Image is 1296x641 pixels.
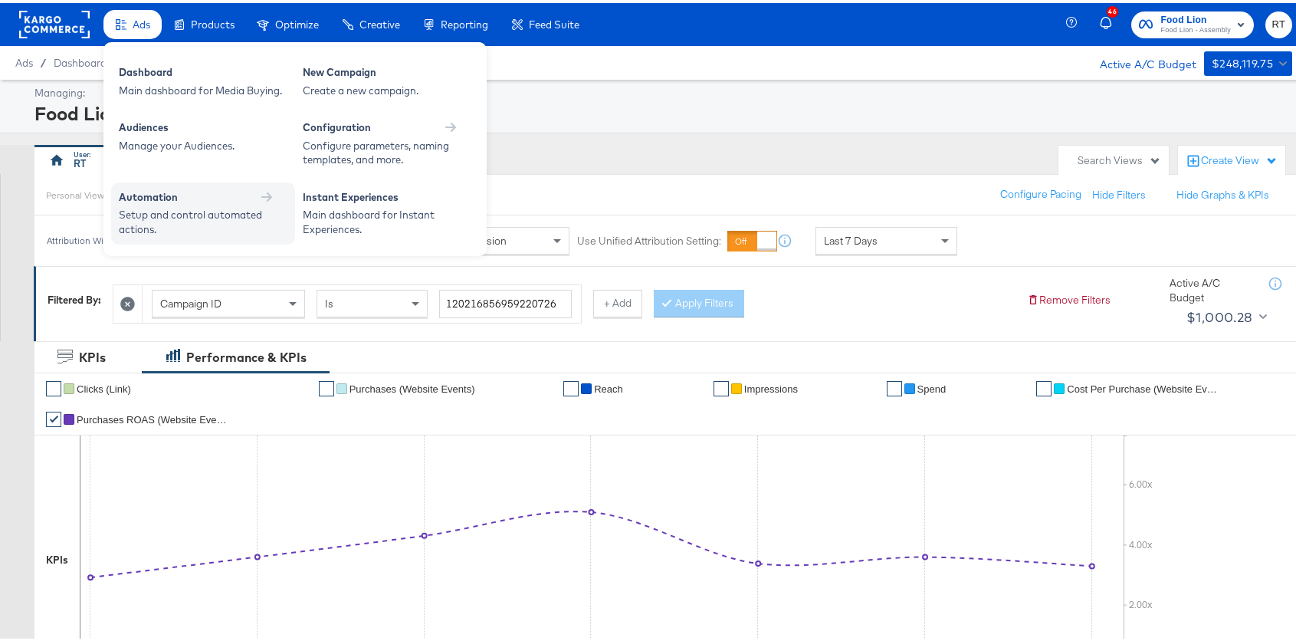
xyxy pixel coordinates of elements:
[359,15,400,28] span: Creative
[1176,185,1269,199] button: Hide Graphs & KPIs
[1036,378,1052,393] a: ✔
[275,15,319,28] span: Optimize
[563,378,579,393] a: ✔
[593,287,642,314] button: + Add
[441,15,488,28] span: Reporting
[1204,48,1292,73] button: $248,119.75
[48,290,101,304] div: Filtered By:
[325,294,333,307] span: Is
[46,409,61,424] a: ✔
[74,153,87,168] div: RT
[1201,150,1278,166] div: Create View
[46,186,139,199] div: Personal View Actions:
[439,287,572,315] input: Enter a search term
[917,380,947,392] span: Spend
[1271,13,1286,31] span: RT
[887,378,902,393] a: ✔
[1170,273,1254,301] div: Active A/C Budget
[989,178,1092,205] button: Configure Pacing
[824,231,878,245] span: Last 7 Days
[34,97,1288,123] div: Food Lion
[191,15,235,28] span: Products
[15,54,33,66] span: Ads
[34,83,1288,97] div: Managing:
[1097,7,1124,37] button: 46
[186,346,307,363] div: Performance & KPIs
[1067,380,1220,392] span: Cost Per Purchase (Website Events)
[46,550,68,564] div: KPIs
[77,380,131,392] span: Clicks (Link)
[1160,9,1231,25] span: Food Lion
[54,54,107,66] a: Dashboard
[1160,21,1231,34] span: Food Lion - Assembly
[79,346,106,363] div: KPIs
[33,54,54,66] span: /
[714,378,729,393] a: ✔
[1084,48,1196,71] div: Active A/C Budget
[77,411,230,422] span: Purchases ROAS (Website Events)
[319,378,334,393] a: ✔
[1078,150,1161,165] div: Search Views
[529,15,579,28] span: Feed Suite
[133,15,150,28] span: Ads
[1265,8,1292,35] button: RT
[349,380,475,392] span: Purchases (Website Events)
[46,232,129,243] div: Attribution Window:
[160,294,221,307] span: Campaign ID
[744,380,798,392] span: Impressions
[1186,303,1253,326] div: $1,000.28
[577,231,721,245] label: Use Unified Attribution Setting:
[1027,290,1111,304] button: Remove Filters
[1212,51,1273,71] div: $248,119.75
[1092,185,1146,199] button: Hide Filters
[1107,3,1118,15] div: 46
[594,380,623,392] span: Reach
[1180,302,1270,327] button: $1,000.28
[46,378,61,393] a: ✔
[1131,8,1254,35] button: Food LionFood Lion - Assembly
